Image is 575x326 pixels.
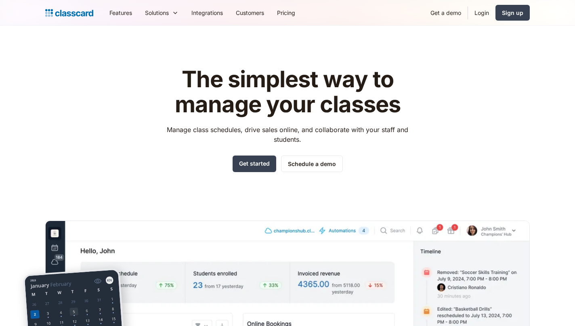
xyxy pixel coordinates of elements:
a: Features [103,4,139,22]
div: Solutions [139,4,185,22]
a: Get started [233,156,276,172]
div: Sign up [502,8,523,17]
a: home [45,7,93,19]
a: Customers [229,4,271,22]
a: Integrations [185,4,229,22]
a: Schedule a demo [281,156,343,172]
a: Pricing [271,4,302,22]
a: Login [468,4,495,22]
p: Manage class schedules, drive sales online, and collaborate with your staff and students. [159,125,416,144]
a: Get a demo [424,4,468,22]
div: Solutions [145,8,169,17]
a: Sign up [495,5,530,21]
h1: The simplest way to manage your classes [159,67,416,117]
